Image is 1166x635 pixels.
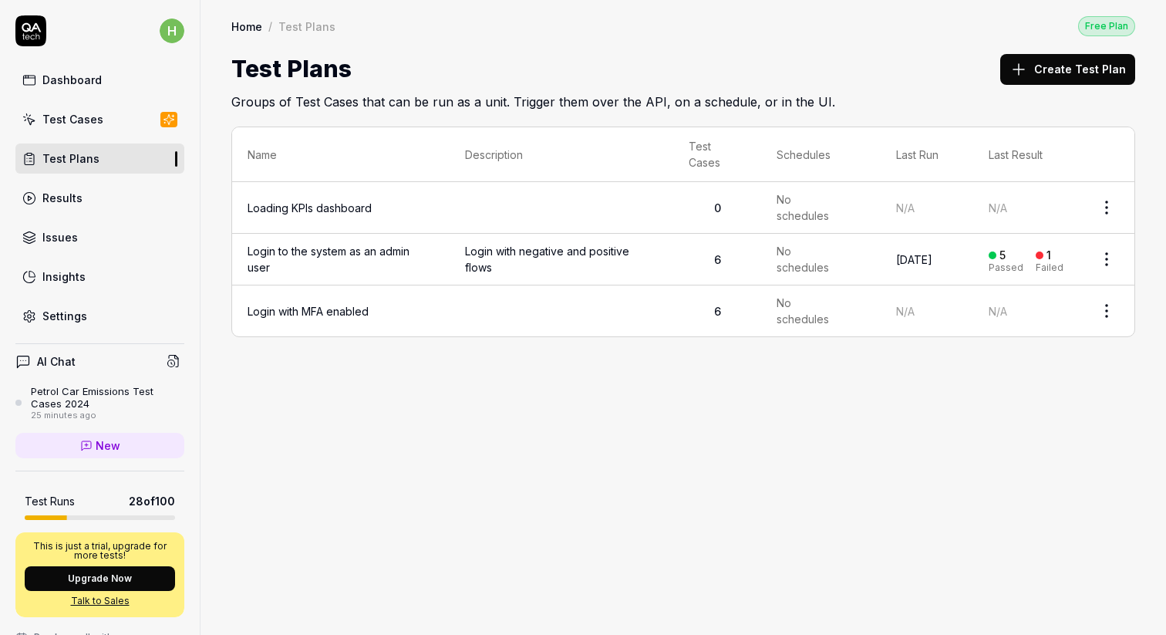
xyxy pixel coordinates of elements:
a: New [15,433,184,458]
div: Test Plans [42,150,99,167]
div: Results [42,190,83,206]
span: No schedules [777,243,847,275]
span: 28 of 100 [129,493,175,509]
time: [DATE] [896,253,932,266]
div: 1 [1046,248,1051,262]
span: N/A [896,305,915,318]
div: 25 minutes ago [31,410,184,421]
span: N/A [989,201,1007,214]
a: Test Cases [15,104,184,134]
a: Issues [15,222,184,252]
span: No schedules [777,191,847,224]
th: Test Cases [673,127,761,182]
a: Loading KPIs dashboard [248,201,372,214]
a: Insights [15,262,184,292]
div: Petrol Car Emissions Test Cases 2024 [31,385,184,410]
h5: Test Runs [25,495,75,508]
div: Dashboard [42,72,102,88]
a: Test Plans [15,144,184,174]
th: Last Result [973,127,1079,182]
h4: AI Chat [37,353,76,370]
button: Upgrade Now [25,566,175,591]
div: Test Plans [278,19,335,34]
div: Issues [42,229,78,245]
div: Insights [42,269,86,285]
th: Last Run [881,127,973,182]
a: Talk to Sales [25,594,175,608]
div: Failed [1036,263,1063,272]
a: Dashboard [15,65,184,95]
a: Login with MFA enabled [248,305,369,318]
a: Results [15,183,184,213]
a: Home [231,19,262,34]
span: Login with negative and positive flows [465,243,659,275]
span: New [96,437,120,454]
div: Settings [42,308,87,324]
span: h [160,19,184,43]
div: Passed [989,263,1023,272]
h1: Test Plans [231,52,352,86]
div: / [268,19,272,34]
a: Settings [15,301,184,331]
p: This is just a trial, upgrade for more tests! [25,542,175,560]
div: 5 [999,248,1006,262]
a: Login to the system as an admin user [248,245,409,274]
span: No schedules [777,295,847,327]
span: N/A [896,201,915,214]
a: Petrol Car Emissions Test Cases 202425 minutes ago [15,385,184,421]
span: 6 [714,305,721,318]
th: Schedules [761,127,881,182]
h2: Groups of Test Cases that can be run as a unit. Trigger them over the API, on a schedule, or in t... [231,86,1135,111]
div: Free Plan [1078,16,1135,36]
span: 6 [714,253,721,266]
button: h [160,15,184,46]
th: Name [232,127,450,182]
div: Test Cases [42,111,103,127]
button: Create Test Plan [1000,54,1135,85]
span: 0 [714,201,721,214]
button: Free Plan [1078,15,1135,36]
th: Description [450,127,674,182]
span: N/A [989,305,1007,318]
